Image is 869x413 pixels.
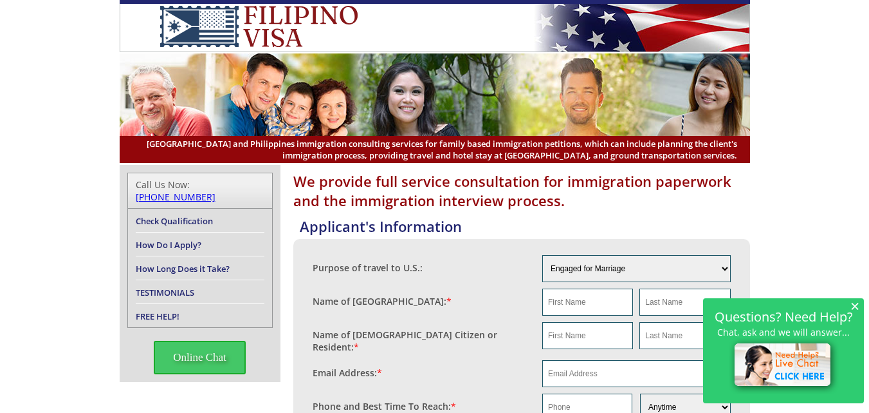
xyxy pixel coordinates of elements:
a: TESTIMONIALS [136,287,194,298]
label: Purpose of travel to U.S.: [313,262,423,274]
span: Online Chat [154,341,246,374]
img: live-chat-icon.png [729,338,839,394]
label: Email Address: [313,367,382,379]
a: Check Qualification [136,215,213,227]
label: Name of [GEOGRAPHIC_DATA]: [313,295,452,307]
a: How Do I Apply? [136,239,201,251]
a: [PHONE_NUMBER] [136,191,215,203]
a: How Long Does it Take? [136,263,230,274]
input: First Name [542,289,633,316]
h2: Questions? Need Help? [709,311,857,322]
label: Name of [DEMOGRAPHIC_DATA] Citizen or Resident: [313,329,530,353]
input: Last Name [639,322,730,349]
span: [GEOGRAPHIC_DATA] and Philippines immigration consulting services for family based immigration pe... [133,138,737,161]
p: Chat, ask and we will answer... [709,327,857,338]
input: Last Name [639,289,730,316]
label: Phone and Best Time To Reach: [313,400,456,412]
a: FREE HELP! [136,311,179,322]
input: Email Address [542,360,731,387]
input: First Name [542,322,633,349]
h4: Applicant's Information [300,216,750,236]
div: Call Us Now: [136,178,264,203]
h1: We provide full service consultation for immigration paperwork and the immigration interview proc... [293,171,750,210]
span: × [850,300,859,311]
